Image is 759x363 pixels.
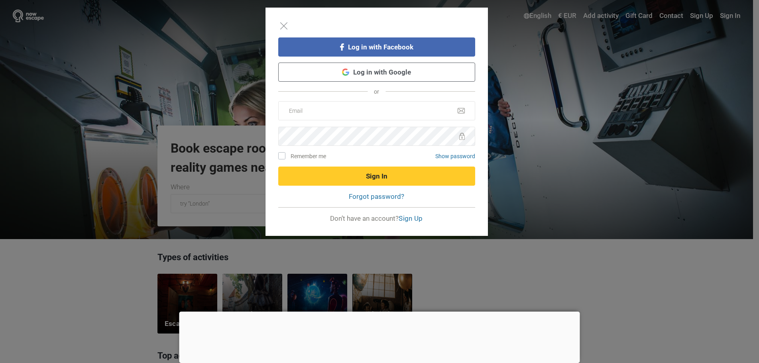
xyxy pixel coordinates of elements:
a: Forgot password? [349,192,404,200]
img: close [280,22,287,29]
a: Log in with Facebook [278,37,475,57]
img: icon [458,108,465,114]
a: Show password [435,153,475,159]
label: Remember me [284,152,326,161]
iframe: Advertisement [179,312,580,361]
a: Sign Up [399,214,423,222]
span: or [368,85,385,98]
img: icon [459,133,465,140]
a: Log in with Google [278,63,475,82]
button: Sign In [278,167,475,186]
p: Don’t have an account? [278,214,475,223]
button: Close [278,20,289,33]
input: Email [278,101,475,120]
